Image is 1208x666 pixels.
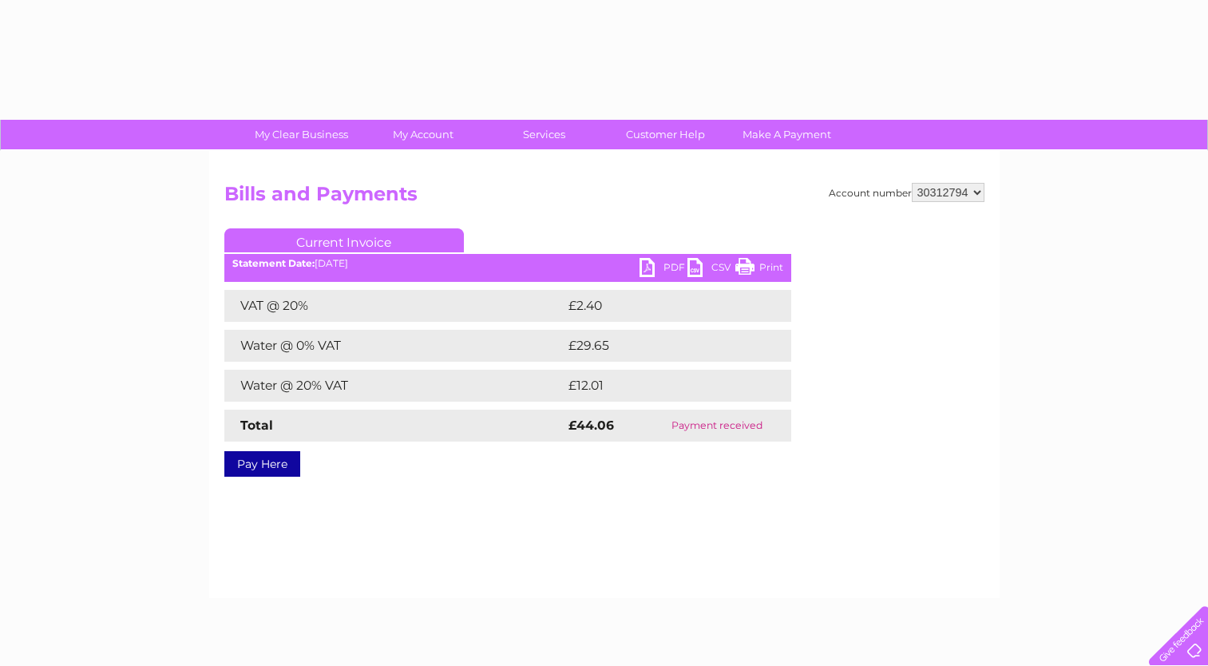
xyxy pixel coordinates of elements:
[564,330,759,362] td: £29.65
[478,120,610,149] a: Services
[224,228,464,252] a: Current Invoice
[687,258,735,281] a: CSV
[224,451,300,477] a: Pay Here
[735,258,783,281] a: Print
[232,257,315,269] b: Statement Date:
[224,290,564,322] td: VAT @ 20%
[564,370,756,402] td: £12.01
[224,183,984,213] h2: Bills and Payments
[224,258,791,269] div: [DATE]
[829,183,984,202] div: Account number
[224,330,564,362] td: Water @ 0% VAT
[357,120,489,149] a: My Account
[240,418,273,433] strong: Total
[568,418,614,433] strong: £44.06
[644,410,790,442] td: Payment received
[721,120,853,149] a: Make A Payment
[600,120,731,149] a: Customer Help
[564,290,755,322] td: £2.40
[236,120,367,149] a: My Clear Business
[224,370,564,402] td: Water @ 20% VAT
[640,258,687,281] a: PDF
